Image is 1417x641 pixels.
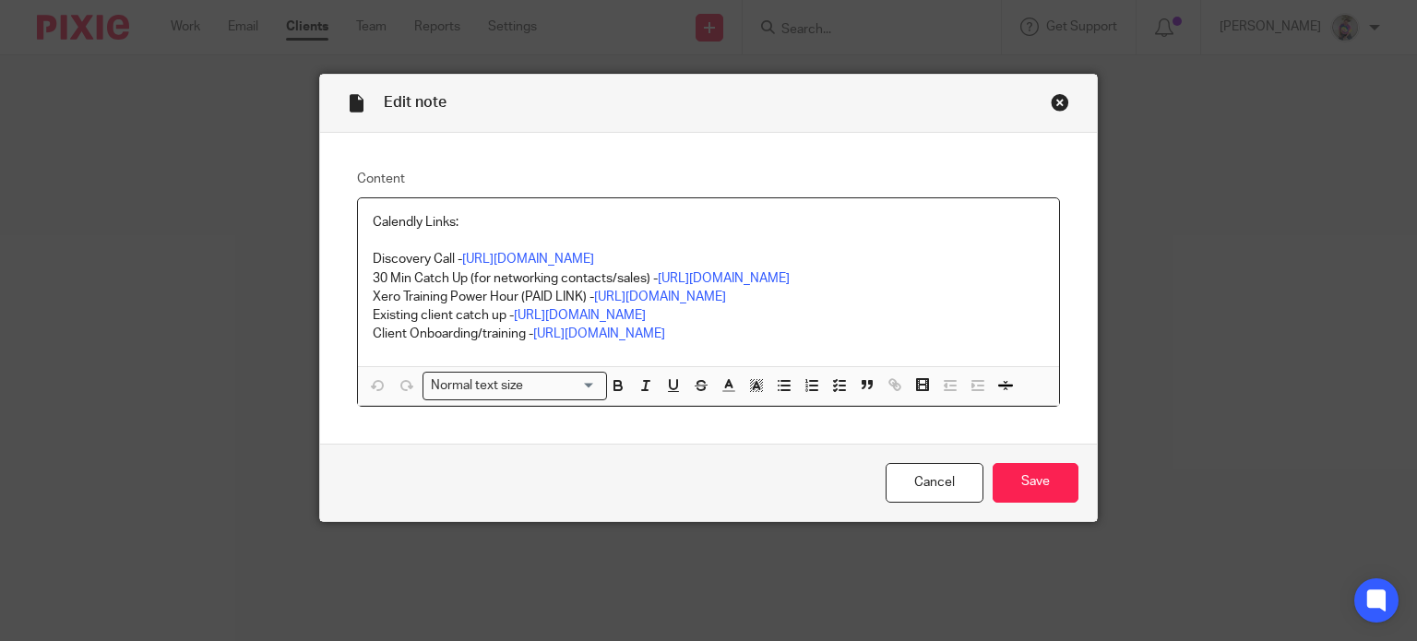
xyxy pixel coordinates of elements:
p: Xero Training Power Hour (PAID LINK) - [373,288,1045,306]
a: [URL][DOMAIN_NAME] [533,327,665,340]
a: Cancel [886,463,983,503]
p: Discovery Call - [373,250,1045,268]
span: Normal text size [427,376,528,396]
p: Calendly Links: [373,213,1045,231]
p: Client Onboarding/training - [373,325,1045,343]
span: Edit note [384,95,447,110]
a: [URL][DOMAIN_NAME] [594,291,726,303]
div: Search for option [423,372,607,400]
p: Existing client catch up - [373,306,1045,325]
a: [URL][DOMAIN_NAME] [658,272,790,285]
input: Save [993,463,1078,503]
input: Search for option [530,376,596,396]
a: [URL][DOMAIN_NAME] [514,309,646,322]
label: Content [357,170,1061,188]
div: Close this dialog window [1051,93,1069,112]
p: 30 Min Catch Up (for networking contacts/sales) - [373,269,1045,288]
a: [URL][DOMAIN_NAME] [462,253,594,266]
